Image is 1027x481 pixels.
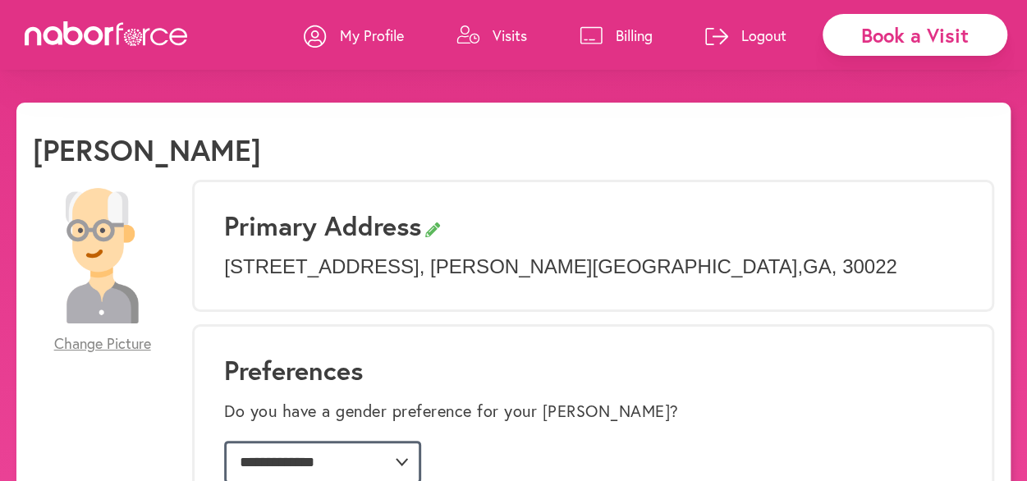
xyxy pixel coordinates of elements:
[34,188,170,323] img: 28479a6084c73c1d882b58007db4b51f.png
[33,132,261,167] h1: [PERSON_NAME]
[580,11,653,60] a: Billing
[616,25,653,45] p: Billing
[304,11,404,60] a: My Profile
[224,401,679,421] label: Do you have a gender preference for your [PERSON_NAME]?
[823,14,1007,56] div: Book a Visit
[456,11,527,60] a: Visits
[54,335,151,353] span: Change Picture
[224,355,962,386] h1: Preferences
[224,255,962,279] p: [STREET_ADDRESS] , [PERSON_NAME][GEOGRAPHIC_DATA] , GA , 30022
[493,25,527,45] p: Visits
[224,210,962,241] h3: Primary Address
[705,11,786,60] a: Logout
[340,25,404,45] p: My Profile
[741,25,786,45] p: Logout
